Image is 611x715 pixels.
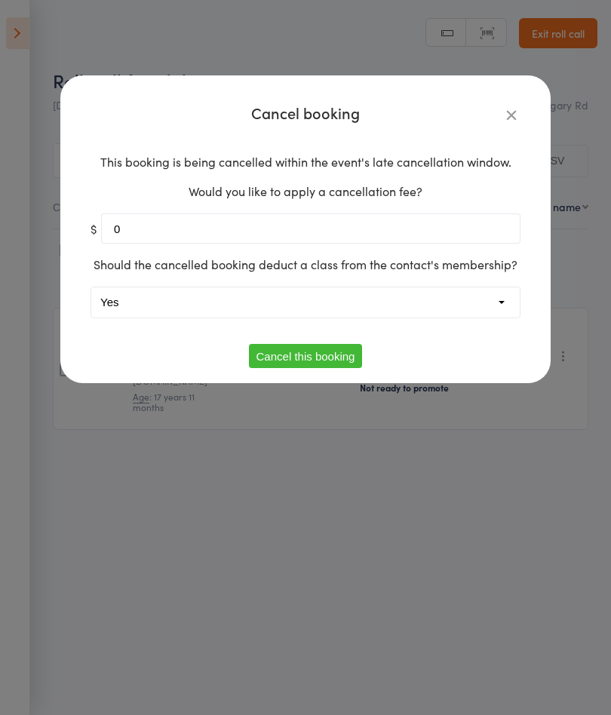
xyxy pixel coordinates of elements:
span: $ [91,222,97,236]
button: Close [502,106,520,124]
p: Should the cancelled booking deduct a class from the contact's membership? [91,257,520,272]
p: Would you like to apply a cancellation fee? [91,184,520,198]
h4: Cancel booking [91,106,520,120]
p: This booking is being cancelled within the event's late cancellation window. [91,155,520,169]
button: Cancel this booking [249,344,363,368]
